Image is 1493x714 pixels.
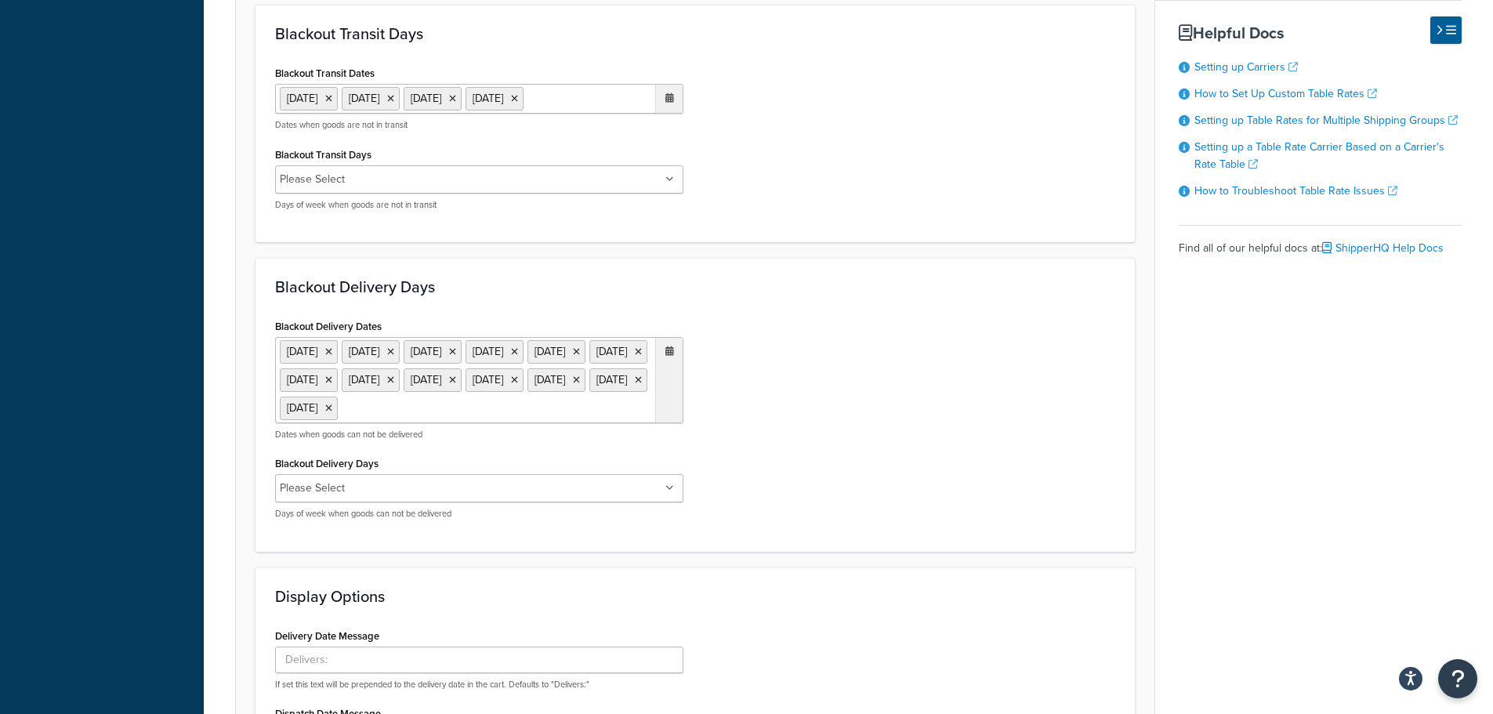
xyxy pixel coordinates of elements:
[275,458,379,469] label: Blackout Delivery Days
[1179,24,1462,42] h3: Helpful Docs
[1194,183,1397,199] a: How to Troubleshoot Table Rate Issues
[404,340,462,364] li: [DATE]
[1194,112,1458,129] a: Setting up Table Rates for Multiple Shipping Groups
[275,647,683,673] input: Delivers:
[404,368,462,392] li: [DATE]
[280,368,338,392] li: [DATE]
[404,87,462,111] li: [DATE]
[589,368,647,392] li: [DATE]
[275,119,683,131] p: Dates when goods are not in transit
[275,588,1115,605] h3: Display Options
[527,340,585,364] li: [DATE]
[589,340,647,364] li: [DATE]
[275,67,375,79] label: Blackout Transit Dates
[275,25,1115,42] h3: Blackout Transit Days
[342,87,400,111] li: [DATE]
[280,340,338,364] li: [DATE]
[275,278,1115,295] h3: Blackout Delivery Days
[280,87,338,111] li: [DATE]
[275,429,683,440] p: Dates when goods can not be delivered
[1430,16,1462,44] button: Hide Help Docs
[275,199,683,211] p: Days of week when goods are not in transit
[1194,59,1298,75] a: Setting up Carriers
[466,340,524,364] li: [DATE]
[275,149,371,161] label: Blackout Transit Days
[342,368,400,392] li: [DATE]
[466,368,524,392] li: [DATE]
[280,477,345,499] li: Please Select
[466,87,524,111] li: [DATE]
[1194,139,1444,172] a: Setting up a Table Rate Carrier Based on a Carrier's Rate Table
[1322,240,1444,256] a: ShipperHQ Help Docs
[275,321,382,332] label: Blackout Delivery Dates
[527,368,585,392] li: [DATE]
[342,340,400,364] li: [DATE]
[275,679,683,690] p: If set this text will be prepended to the delivery date in the cart. Defaults to "Delivers:"
[1438,659,1477,698] button: Open Resource Center
[1179,225,1462,259] div: Find all of our helpful docs at:
[1194,85,1377,102] a: How to Set Up Custom Table Rates
[280,169,345,190] li: Please Select
[275,630,379,642] label: Delivery Date Message
[280,397,338,420] li: [DATE]
[275,508,683,520] p: Days of week when goods can not be delivered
